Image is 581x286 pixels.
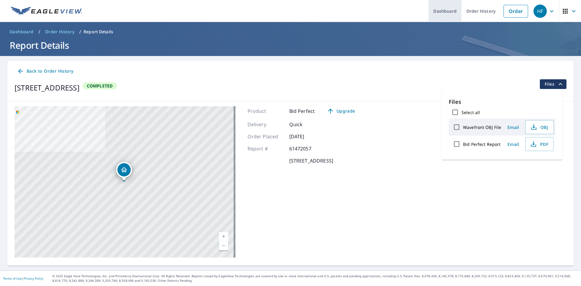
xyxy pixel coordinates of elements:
[449,98,555,106] p: Files
[529,140,549,148] span: PDF
[289,107,315,115] p: Bid Perfect
[289,121,326,128] p: Quick
[504,5,528,18] a: Order
[506,141,520,147] span: Email
[504,140,523,149] button: Email
[219,232,228,241] a: Current Level 17, Zoom In
[533,5,547,18] div: HF
[463,141,501,147] label: Bid Perfect Report
[504,123,523,132] button: Email
[322,106,360,116] a: Upgrade
[43,27,77,37] a: Order History
[326,107,356,115] span: Upgrade
[15,82,80,93] div: [STREET_ADDRESS]
[83,83,117,89] span: Completed
[116,162,132,181] div: Dropped pin, building 1, Residential property, 29358 SW 143rd Ct Homestead, FL 33033
[540,79,566,89] button: filesDropdownBtn-61472057
[289,133,326,140] p: [DATE]
[289,145,326,152] p: 61472057
[463,124,501,130] label: Wavefront OBJ File
[24,276,43,281] a: Privacy Policy
[219,241,228,250] a: Current Level 17, Zoom Out
[15,66,76,77] a: Back to Order History
[525,120,554,134] button: OBJ
[52,274,578,283] p: © 2025 Eagle View Technologies, Inc. and Pictometry International Corp. All Rights Reserved. Repo...
[38,28,40,35] li: /
[3,277,43,280] p: |
[11,7,82,16] img: EV Logo
[3,276,22,281] a: Terms of Use
[7,27,574,37] nav: breadcrumb
[84,29,113,35] p: Report Details
[45,29,74,35] span: Order History
[7,27,36,37] a: Dashboard
[248,133,284,140] p: Order Placed
[529,123,549,131] span: OBJ
[525,137,554,151] button: PDF
[248,107,284,115] p: Product
[7,39,574,51] h1: Report Details
[17,67,73,75] span: Back to Order History
[248,145,284,152] p: Report #
[289,157,333,164] p: [STREET_ADDRESS]
[248,121,284,128] p: Delivery
[506,124,520,130] span: Email
[461,110,480,115] label: Select all
[545,81,564,88] span: Files
[10,29,34,35] span: Dashboard
[79,28,81,35] li: /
